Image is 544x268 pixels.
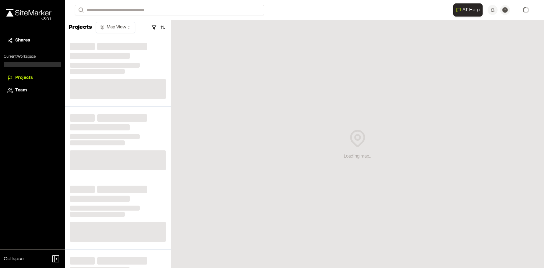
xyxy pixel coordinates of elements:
[15,75,33,81] span: Projects
[453,3,483,17] button: Open AI Assistant
[7,87,57,94] a: Team
[6,17,51,22] div: Oh geez...please don't...
[69,23,92,32] p: Projects
[4,255,24,263] span: Collapse
[344,153,371,160] div: Loading map...
[7,37,57,44] a: Shares
[4,54,61,60] p: Current Workspace
[453,3,485,17] div: Open AI Assistant
[7,75,57,81] a: Projects
[15,37,30,44] span: Shares
[462,6,480,14] span: AI Help
[75,5,86,15] button: Search
[15,87,27,94] span: Team
[6,9,51,17] img: rebrand.png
